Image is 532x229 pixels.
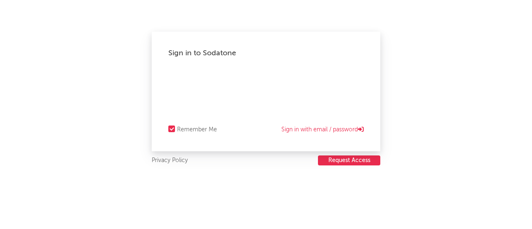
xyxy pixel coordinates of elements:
div: Sign in to Sodatone [168,48,364,58]
button: Request Access [318,155,380,165]
a: Request Access [318,155,380,166]
div: Remember Me [177,125,217,135]
a: Sign in with email / password [281,125,364,135]
a: Privacy Policy [152,155,188,166]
